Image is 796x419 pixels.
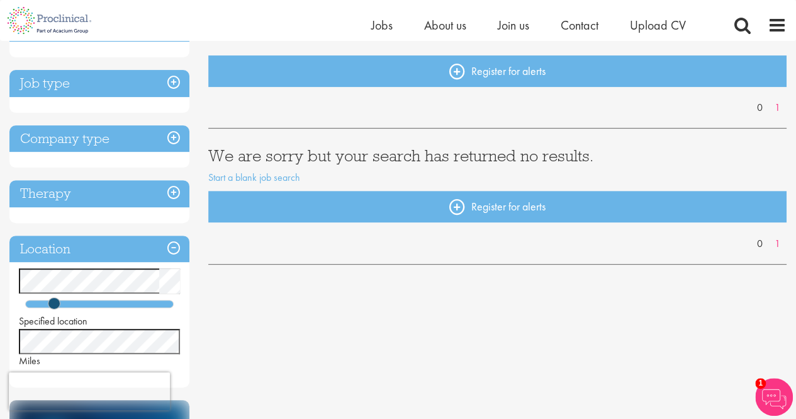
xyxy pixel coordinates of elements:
a: 1 [768,237,787,251]
iframe: reCAPTCHA [9,372,170,410]
h3: Therapy [9,180,189,207]
span: Miles [19,354,40,367]
h3: Company type [9,125,189,152]
a: Register for alerts [208,55,787,87]
a: 0 [751,237,769,251]
span: Specified location [19,314,87,328]
h3: We are sorry but your search has returned no results. [208,147,787,164]
a: Register for alerts [208,191,787,222]
a: Jobs [371,17,393,33]
a: About us [424,17,466,33]
a: Upload CV [630,17,686,33]
a: Contact [561,17,598,33]
a: Join us [498,17,529,33]
img: Chatbot [755,378,793,416]
a: 1 [768,101,787,115]
h3: Location [9,236,189,263]
a: Start a blank job search [208,171,300,184]
a: 0 [751,101,769,115]
span: 1 [755,378,766,389]
h3: Job type [9,70,189,97]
